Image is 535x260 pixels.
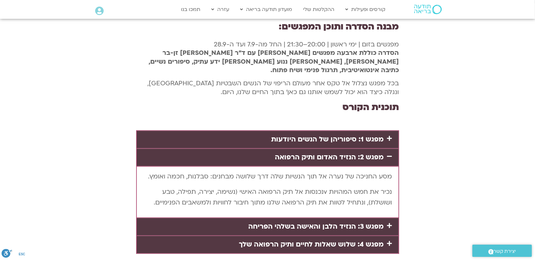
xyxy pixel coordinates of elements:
strong: הסדרה כוללת ארבעה מפגשים [PERSON_NAME] עם ד"ר [PERSON_NAME] זן-בר [PERSON_NAME], [PERSON_NAME] ננ... [149,49,399,74]
span: מפגשים בזום | ימי ראשון | 20:00–21:30 | החל מה-7.9 ועד ה-28.9 [214,40,399,49]
img: תודעה בריאה [414,5,442,14]
span: בכל מפגש נצלול אל טקס אחר מעולם הריפוי של הנשים השבטיות [GEOGRAPHIC_DATA], ונגלה כיצד הוא יכול לש... [148,79,399,96]
a: יצירת קשר [472,245,532,257]
a: מפגש 1: סיפוריהן של הנשים היודעות [271,135,384,144]
div: מפגש 3: הנזיד הלבן והאישה בשלהי הפריחה [137,218,399,235]
p: נכיר את חמש המהויות vנכנסות אל תיק הרפואה האישי (נשימה, יצירה, תפילה, טבע ושושלת), ונתחיל לטוות א... [143,187,392,208]
div: מפגש 2: הנזיד האדום ותיק הרפואה [137,166,399,217]
a: מפגש 3: הנזיד הלבן והאישה בשלהי הפריחה [249,222,384,231]
a: תמכו בנו [178,3,204,15]
h2: תוכנית הקורס [136,98,399,116]
a: מועדון תודעה בריאה [237,3,296,15]
a: עזרה [208,3,233,15]
p: מסע החניכה של נערה אל תוך הנשיות שלה דרך שלושה מבחנים: סבלנות, חכמה ואומץ. [143,171,392,182]
div: מפגש 2: הנזיד האדום ותיק הרפואה [137,149,399,166]
a: ההקלטות שלי [300,3,338,15]
a: קורסים ופעילות [342,3,389,15]
span: יצירת קשר [494,247,516,256]
div: מפגש 1: סיפוריהן של הנשים היודעות [137,131,399,148]
a: מפגש 4: שלוש שאלות לחיים ותיק הרפואה שלך [239,240,384,249]
h2: מבנה הסדרה ותוכן המפגשים: [136,18,399,35]
a: מפגש 2: הנזיד האדום ותיק הרפואה [275,152,384,162]
div: מפגש 4: שלוש שאלות לחיים ותיק הרפואה שלך [137,236,399,253]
